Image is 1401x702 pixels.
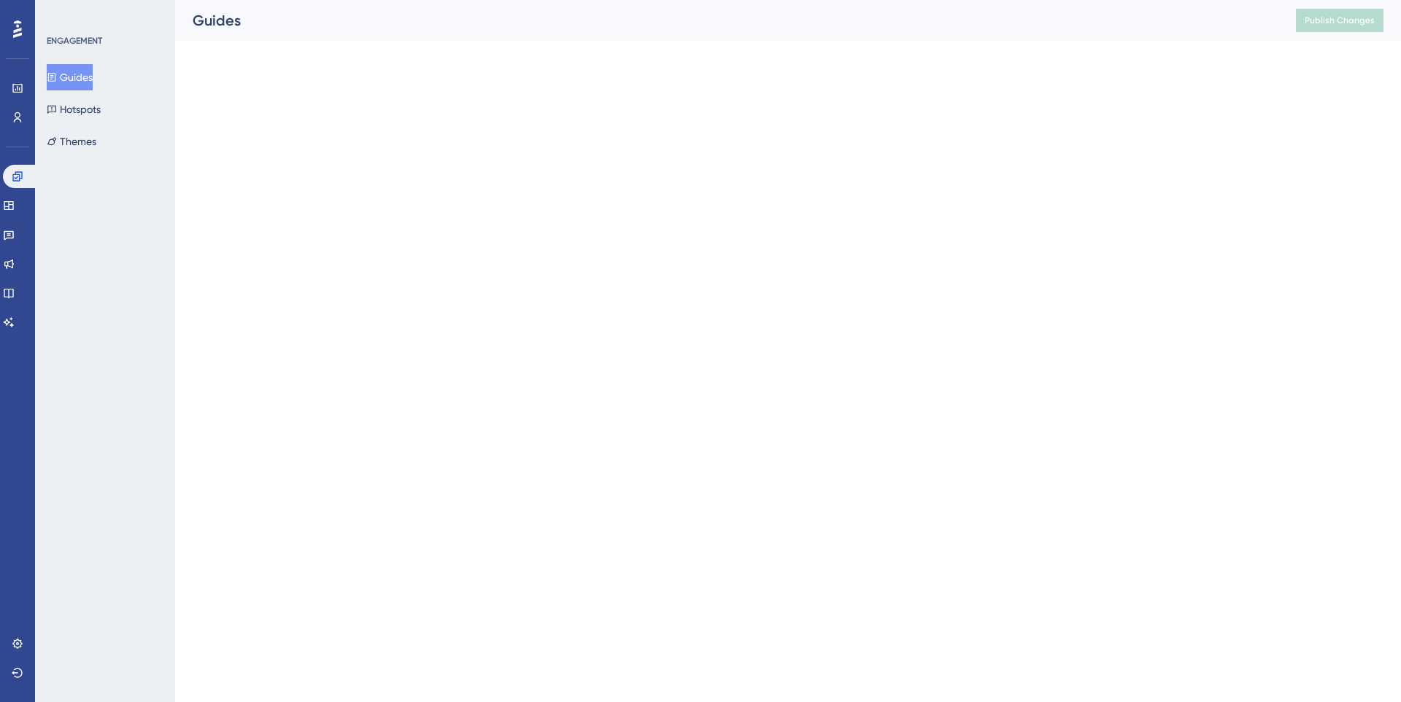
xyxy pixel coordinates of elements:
[47,128,96,155] button: Themes
[193,10,1259,31] div: Guides
[1296,9,1383,32] button: Publish Changes
[1305,15,1375,26] span: Publish Changes
[47,96,101,122] button: Hotspots
[47,64,93,90] button: Guides
[47,35,102,47] div: ENGAGEMENT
